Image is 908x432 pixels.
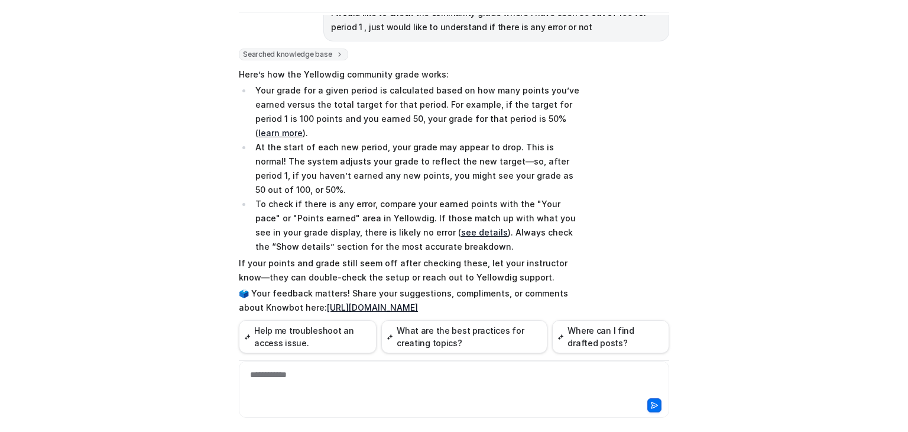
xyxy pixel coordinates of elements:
[239,286,585,315] p: 🗳️ Your feedback matters! Share your suggestions, compliments, or comments about Knowbot here:
[239,320,377,353] button: Help me troubleshoot an access issue.
[461,227,508,237] a: see details
[252,140,585,197] li: At the start of each new period, your grade may appear to drop. This is normal! The system adjust...
[239,256,585,285] p: If your points and grade still seem off after checking these, let your instructor know—they can d...
[331,6,661,34] p: I would like to check the community grade where I have seen 50 out of 100 for period 1 , just wou...
[239,49,348,60] span: Searched knowledge base
[258,128,303,138] a: learn more
[252,83,585,140] li: Your grade for a given period is calculated based on how many points you’ve earned versus the tot...
[381,320,547,353] button: What are the best practices for creating topics?
[239,67,585,82] p: Here’s how the Yellowdig community grade works:
[252,197,585,254] li: To check if there is any error, compare your earned points with the "Your pace" or "Points earned...
[327,302,418,312] a: [URL][DOMAIN_NAME]
[552,320,669,353] button: Where can I find drafted posts?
